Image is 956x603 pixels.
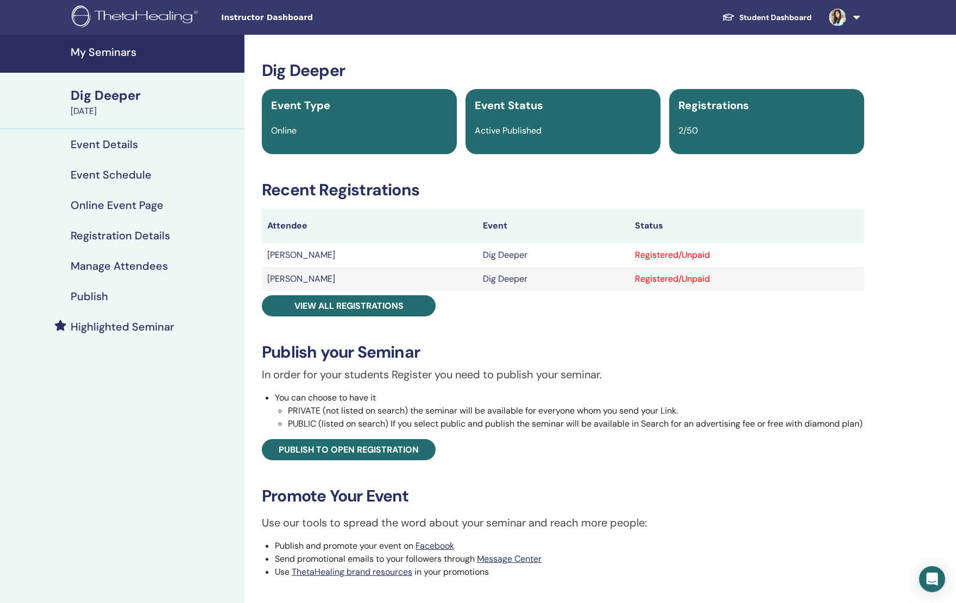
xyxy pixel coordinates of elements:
[262,180,864,200] h3: Recent Registrations
[416,540,454,551] a: Facebook
[635,249,859,262] div: Registered/Unpaid
[678,125,698,136] span: 2/50
[477,267,629,291] td: Dig Deeper
[71,46,238,59] h4: My Seminars
[262,267,477,291] td: [PERSON_NAME]
[288,404,864,417] li: PRIVATE (not listed on search) the seminar will be available for everyone whom you send your Link.
[71,290,108,303] h4: Publish
[271,125,297,136] span: Online
[275,553,864,566] li: Send promotional emails to your followers through
[221,12,384,23] span: Instructor Dashboard
[71,138,138,151] h4: Event Details
[275,539,864,553] li: Publish and promote your event on
[475,125,542,136] span: Active Published
[71,105,238,118] div: [DATE]
[288,417,864,430] li: PUBLIC (listed on search) If you select public and publish the seminar will be available in Searc...
[71,229,170,242] h4: Registration Details
[262,515,864,531] p: Use our tools to spread the word about your seminar and reach more people:
[635,272,859,285] div: Registered/Unpaid
[294,300,404,312] span: View all registrations
[71,86,238,105] div: Dig Deeper
[275,391,864,430] li: You can choose to have it
[262,486,864,506] h3: Promote Your Event
[71,199,163,212] h4: Online Event Page
[262,295,436,316] a: View all registrations
[262,61,864,80] h3: Dig Deeper
[64,86,244,118] a: Dig Deeper[DATE]
[279,444,419,455] span: Publish to open registration
[477,208,629,243] th: Event
[829,9,846,26] img: default.jpg
[262,342,864,362] h3: Publish your Seminar
[275,566,864,579] li: Use in your promotions
[262,366,864,383] p: In order for your students Register you need to publish your seminar.
[271,98,330,112] span: Event Type
[713,8,820,28] a: Student Dashboard
[262,243,477,267] td: [PERSON_NAME]
[477,553,542,564] a: Message Center
[678,98,749,112] span: Registrations
[722,12,735,22] img: graduation-cap-white.svg
[292,566,412,577] a: ThetaHealing brand resources
[477,243,629,267] td: Dig Deeper
[72,5,202,30] img: logo.png
[262,208,477,243] th: Attendee
[262,439,436,460] a: Publish to open registration
[71,168,152,181] h4: Event Schedule
[71,320,174,333] h4: Highlighted Seminar
[71,259,168,272] h4: Manage Attendees
[919,566,945,592] div: Open Intercom Messenger
[475,98,543,112] span: Event Status
[630,208,865,243] th: Status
